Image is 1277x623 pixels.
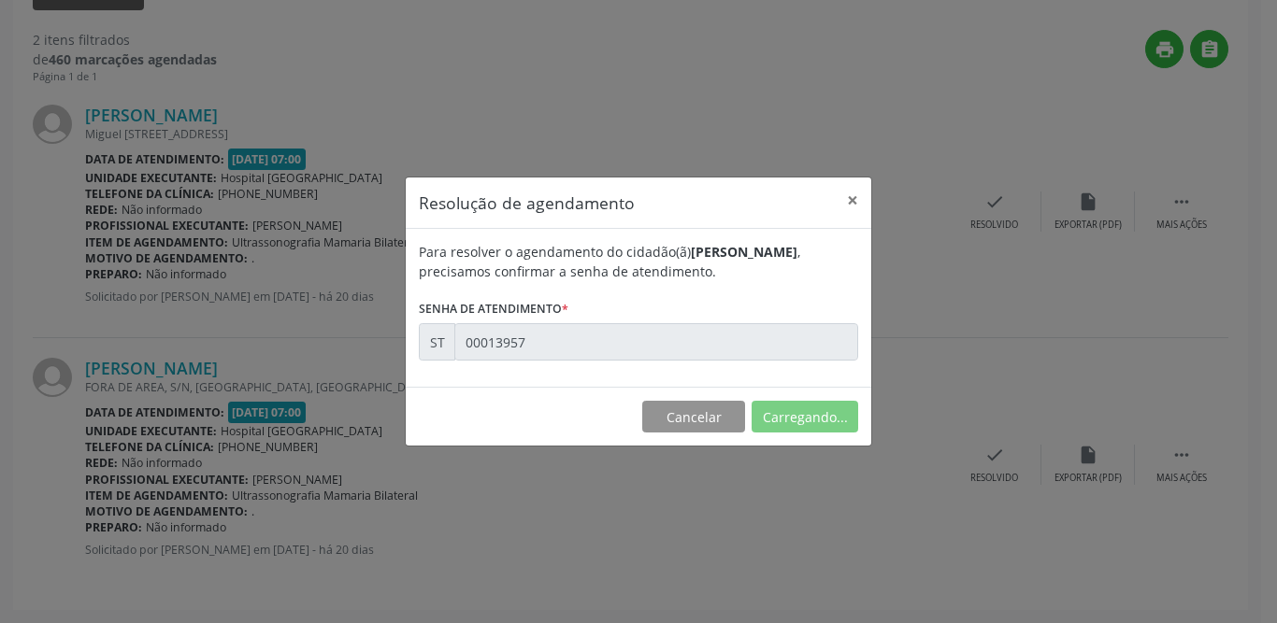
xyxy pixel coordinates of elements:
button: Cancelar [642,401,745,432]
b: [PERSON_NAME] [691,243,797,261]
label: Senha de atendimento [419,294,568,323]
div: ST [419,323,455,361]
button: Carregando... [752,401,858,432]
div: Para resolver o agendamento do cidadão(ã) , precisamos confirmar a senha de atendimento. [419,242,858,281]
button: Close [834,177,871,223]
h5: Resolução de agendamento [419,191,635,215]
